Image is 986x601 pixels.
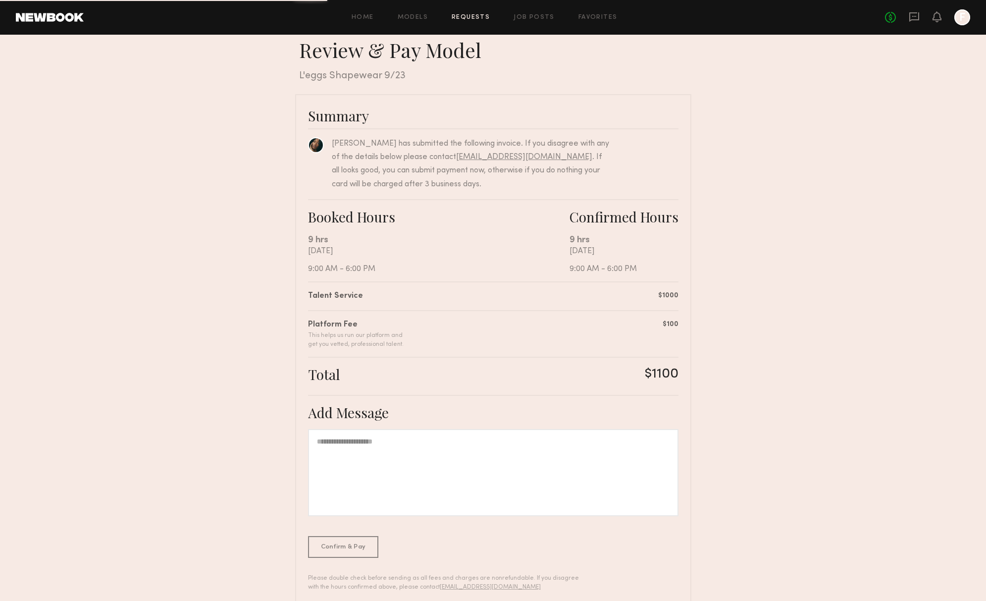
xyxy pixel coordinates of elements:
[570,247,678,273] div: [DATE] 9:00 AM - 6:00 PM
[570,208,678,225] div: Confirmed Hours
[308,404,678,421] div: Add Message
[456,153,592,161] a: [EMAIL_ADDRESS][DOMAIN_NAME]
[398,14,428,21] a: Models
[308,366,340,383] div: Total
[299,38,691,62] div: Review & Pay Model
[514,14,555,21] a: Job Posts
[308,233,570,247] div: 9 hrs
[332,137,610,191] div: [PERSON_NAME] has submitted the following invoice. If you disagree with any of the details below ...
[440,584,541,590] a: [EMAIL_ADDRESS][DOMAIN_NAME]
[308,247,570,273] div: [DATE] 9:00 AM - 6:00 PM
[578,14,618,21] a: Favorites
[308,331,404,349] div: This helps us run our platform and get you vetted, professional talent.
[452,14,490,21] a: Requests
[570,233,678,247] div: 9 hrs
[308,574,586,592] div: Please double check before sending as all fees and charges are nonrefundable. If you disagree wit...
[308,208,570,225] div: Booked Hours
[308,107,678,124] div: Summary
[352,14,374,21] a: Home
[658,290,678,301] div: $1000
[308,319,404,331] div: Platform Fee
[308,290,363,302] div: Talent Service
[663,319,678,329] div: $100
[954,9,970,25] a: F
[299,70,691,82] div: L'eggs Shapewear 9/23
[645,366,678,383] div: $1100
